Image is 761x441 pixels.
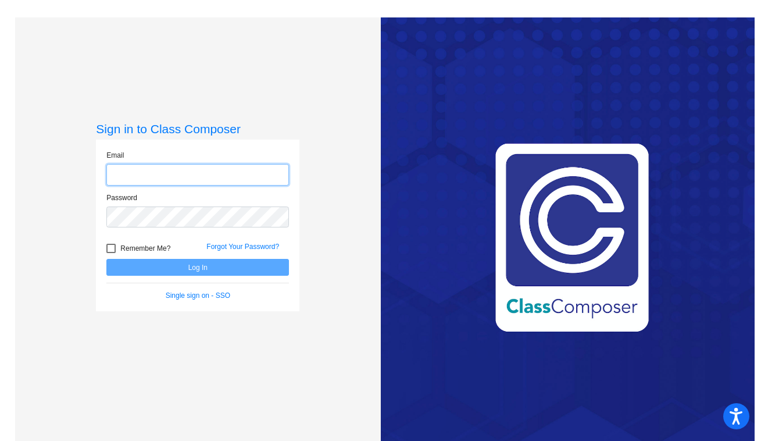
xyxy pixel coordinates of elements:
span: Remember Me? [120,241,170,255]
a: Single sign on - SSO [166,291,230,300]
h3: Sign in to Class Composer [96,122,299,136]
label: Password [106,193,137,203]
button: Log In [106,259,289,276]
label: Email [106,150,124,161]
a: Forgot Your Password? [206,243,279,251]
